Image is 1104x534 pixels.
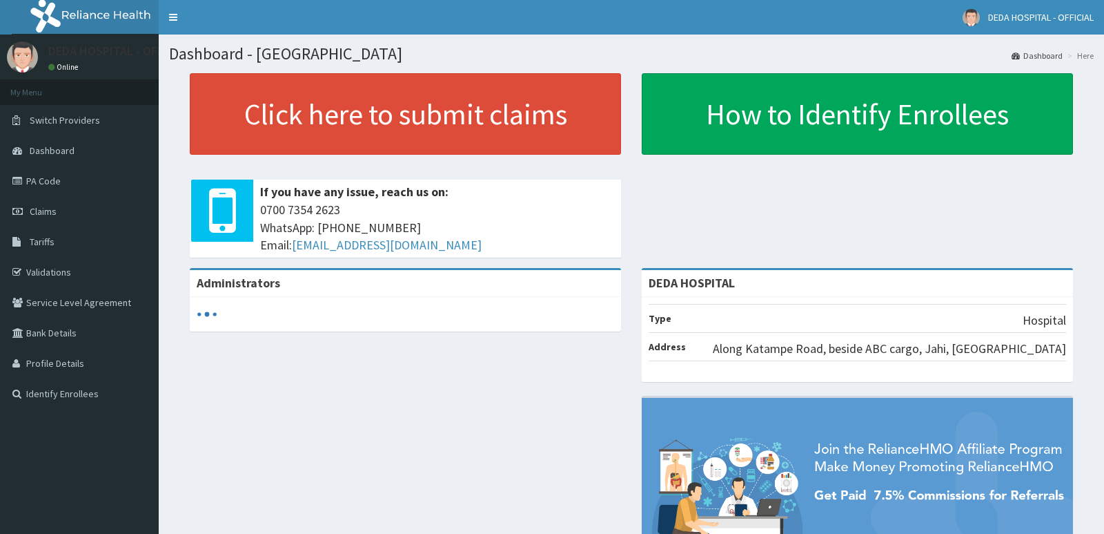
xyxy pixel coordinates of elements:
span: Tariffs [30,236,55,248]
b: Address [649,341,686,353]
span: 0700 7354 2623 WhatsApp: [PHONE_NUMBER] Email: [260,201,614,254]
strong: DEDA HOSPITAL [649,275,735,291]
span: DEDA HOSPITAL - OFFICIAL [988,11,1094,23]
a: [EMAIL_ADDRESS][DOMAIN_NAME] [292,237,482,253]
svg: audio-loading [197,304,217,325]
a: How to Identify Enrollees [642,73,1073,155]
li: Here [1064,50,1094,61]
b: Type [649,312,671,325]
a: Dashboard [1012,50,1063,61]
img: User Image [7,41,38,73]
p: DEDA HOSPITAL - OFFICIAL [48,45,190,57]
p: Hospital [1023,312,1066,330]
a: Click here to submit claims [190,73,621,155]
a: Online [48,62,81,72]
img: User Image [963,9,980,26]
span: Dashboard [30,144,75,157]
span: Switch Providers [30,114,100,126]
h1: Dashboard - [GEOGRAPHIC_DATA] [169,45,1094,63]
p: Along Katampe Road, beside ABC cargo, Jahi, [GEOGRAPHIC_DATA] [713,340,1066,358]
b: Administrators [197,275,280,291]
span: Claims [30,205,57,218]
b: If you have any issue, reach us on: [260,184,448,200]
